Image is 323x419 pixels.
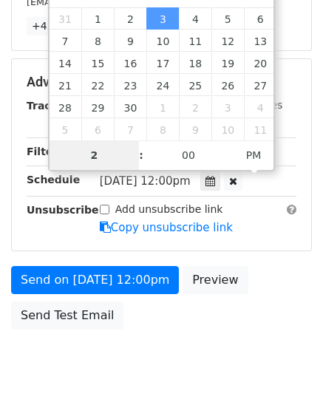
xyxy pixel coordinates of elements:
[146,52,179,74] span: September 17, 2025
[114,74,146,96] span: September 23, 2025
[50,140,140,170] input: Hour
[11,266,179,294] a: Send on [DATE] 12:00pm
[50,118,82,140] span: October 5, 2025
[211,7,244,30] span: September 5, 2025
[50,30,82,52] span: September 7, 2025
[115,202,223,217] label: Add unsubscribe link
[211,96,244,118] span: October 3, 2025
[27,74,296,90] h5: Advanced
[27,100,76,112] strong: Tracking
[27,17,89,35] a: +43 more
[179,118,211,140] span: October 9, 2025
[11,302,123,330] a: Send Test Email
[179,30,211,52] span: September 11, 2025
[81,30,114,52] span: September 8, 2025
[114,52,146,74] span: September 16, 2025
[100,221,233,234] a: Copy unsubscribe link
[81,74,114,96] span: September 22, 2025
[27,146,64,157] strong: Filters
[244,96,276,118] span: October 4, 2025
[244,7,276,30] span: September 6, 2025
[244,74,276,96] span: September 27, 2025
[146,74,179,96] span: September 24, 2025
[50,52,82,74] span: September 14, 2025
[146,96,179,118] span: October 1, 2025
[114,30,146,52] span: September 9, 2025
[50,7,82,30] span: August 31, 2025
[244,52,276,74] span: September 20, 2025
[179,7,211,30] span: September 4, 2025
[81,96,114,118] span: September 29, 2025
[50,74,82,96] span: September 21, 2025
[81,52,114,74] span: September 15, 2025
[81,118,114,140] span: October 6, 2025
[27,204,99,216] strong: Unsubscribe
[114,7,146,30] span: September 2, 2025
[244,118,276,140] span: October 11, 2025
[100,174,191,188] span: [DATE] 12:00pm
[234,140,274,170] span: Click to toggle
[146,118,179,140] span: October 8, 2025
[146,30,179,52] span: September 10, 2025
[146,7,179,30] span: September 3, 2025
[114,118,146,140] span: October 7, 2025
[179,52,211,74] span: September 18, 2025
[249,348,323,419] iframe: Chat Widget
[114,96,146,118] span: September 30, 2025
[143,140,234,170] input: Minute
[211,74,244,96] span: September 26, 2025
[139,140,143,170] span: :
[81,7,114,30] span: September 1, 2025
[211,118,244,140] span: October 10, 2025
[179,96,211,118] span: October 2, 2025
[211,30,244,52] span: September 12, 2025
[183,266,248,294] a: Preview
[211,52,244,74] span: September 19, 2025
[27,174,80,185] strong: Schedule
[50,96,82,118] span: September 28, 2025
[179,74,211,96] span: September 25, 2025
[244,30,276,52] span: September 13, 2025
